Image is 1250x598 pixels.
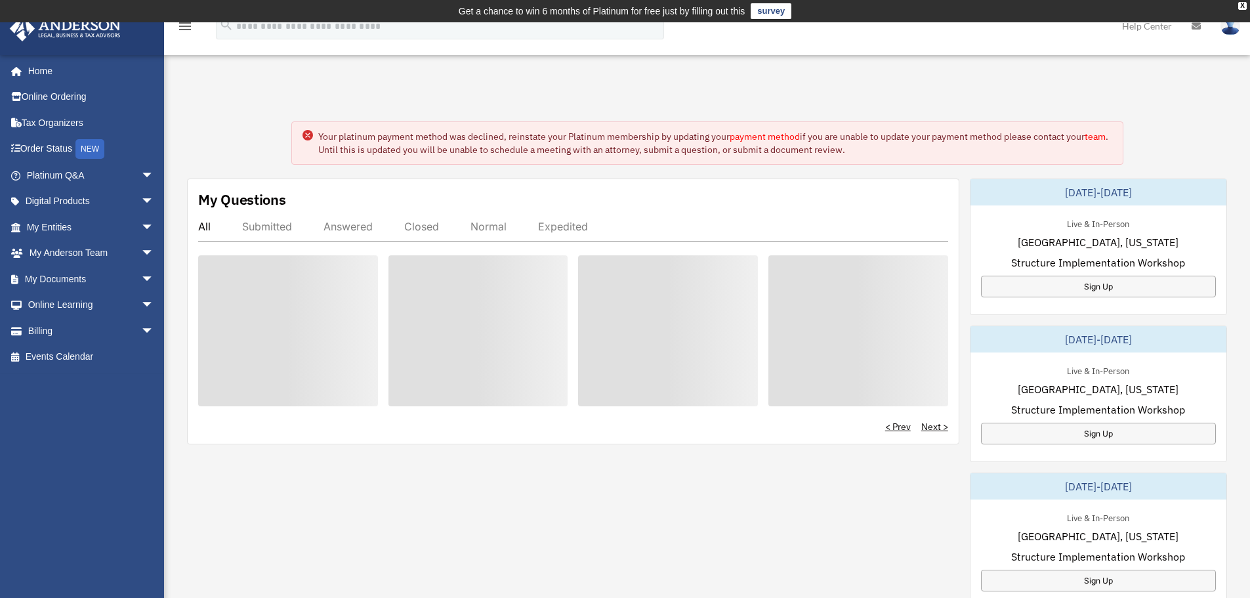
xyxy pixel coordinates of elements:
[198,220,211,233] div: All
[981,276,1216,297] a: Sign Up
[323,220,373,233] div: Answered
[981,570,1216,591] a: Sign Up
[177,23,193,34] a: menu
[219,18,234,32] i: search
[198,190,286,209] div: My Questions
[141,188,167,215] span: arrow_drop_down
[1018,234,1178,250] span: [GEOGRAPHIC_DATA], [US_STATE]
[9,58,167,84] a: Home
[9,162,174,188] a: Platinum Q&Aarrow_drop_down
[9,214,174,240] a: My Entitiesarrow_drop_down
[1238,2,1247,10] div: close
[9,292,174,318] a: Online Learningarrow_drop_down
[970,179,1226,205] div: [DATE]-[DATE]
[1011,255,1185,270] span: Structure Implementation Workshop
[538,220,588,233] div: Expedited
[404,220,439,233] div: Closed
[141,318,167,345] span: arrow_drop_down
[141,240,167,267] span: arrow_drop_down
[141,292,167,319] span: arrow_drop_down
[6,16,125,41] img: Anderson Advisors Platinum Portal
[177,18,193,34] i: menu
[1018,381,1178,397] span: [GEOGRAPHIC_DATA], [US_STATE]
[9,240,174,267] a: My Anderson Teamarrow_drop_down
[1011,549,1185,565] span: Structure Implementation Workshop
[9,266,174,292] a: My Documentsarrow_drop_down
[1056,216,1140,230] div: Live & In-Person
[885,420,911,433] a: < Prev
[9,110,174,136] a: Tax Organizers
[75,139,104,159] div: NEW
[1011,402,1185,417] span: Structure Implementation Workshop
[318,130,1112,156] div: Your platinum payment method was declined, reinstate your Platinum membership by updating your if...
[141,162,167,189] span: arrow_drop_down
[470,220,507,233] div: Normal
[1085,131,1106,142] a: team
[141,214,167,241] span: arrow_drop_down
[970,326,1226,352] div: [DATE]-[DATE]
[1018,528,1178,544] span: [GEOGRAPHIC_DATA], [US_STATE]
[141,266,167,293] span: arrow_drop_down
[1056,363,1140,377] div: Live & In-Person
[9,136,174,163] a: Order StatusNEW
[751,3,791,19] a: survey
[970,473,1226,500] div: [DATE]-[DATE]
[242,220,292,233] div: Submitted
[1220,16,1240,35] img: User Pic
[981,423,1216,444] a: Sign Up
[9,84,174,110] a: Online Ordering
[730,131,800,142] a: payment method
[921,420,948,433] a: Next >
[459,3,745,19] div: Get a chance to win 6 months of Platinum for free just by filling out this
[9,188,174,215] a: Digital Productsarrow_drop_down
[9,344,174,370] a: Events Calendar
[1056,510,1140,524] div: Live & In-Person
[9,318,174,344] a: Billingarrow_drop_down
